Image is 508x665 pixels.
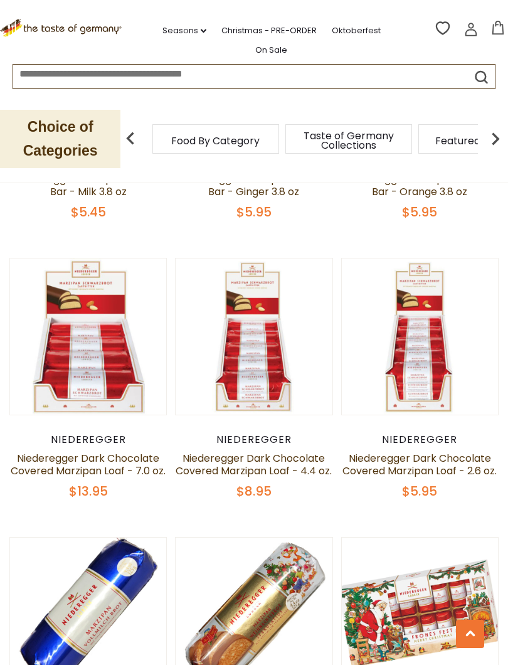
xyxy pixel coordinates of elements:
a: Niederegger Marzipan Classic Bar - Orange 3.8 oz [346,172,493,199]
div: Niederegger [9,434,167,446]
a: On Sale [255,43,287,57]
a: Oktoberfest [332,24,381,38]
img: next arrow [483,126,508,151]
span: $8.95 [236,482,272,500]
a: Niederegger Dark Chocolate Covered Marzipan Loaf - 7.0 oz. [11,451,166,478]
a: Niederegger Dark Chocolate Covered Marzipan Loaf - 4.4 oz. [176,451,332,478]
a: Niederegger Marzipan Classic Bar - Ginger 3.8 oz [181,172,327,199]
div: Niederegger [341,434,499,446]
div: Niederegger [175,434,332,446]
img: Niederegger [342,258,498,415]
span: $5.45 [71,203,106,221]
span: $5.95 [402,482,437,500]
a: Food By Category [171,136,260,146]
a: Niederegger Dark Chocolate Covered Marzipan Loaf - 2.6 oz. [342,451,497,478]
span: $5.95 [402,203,437,221]
span: $5.95 [236,203,272,221]
a: Christmas - PRE-ORDER [221,24,317,38]
img: Niederegger [10,258,166,415]
span: $13.95 [69,482,108,500]
a: Taste of Germany Collections [299,131,399,150]
img: previous arrow [118,126,143,151]
a: Niederegger Marzipan Classic Bar - Milk 3.8 oz [15,172,162,199]
a: Seasons [162,24,206,38]
img: Niederegger [176,258,332,415]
